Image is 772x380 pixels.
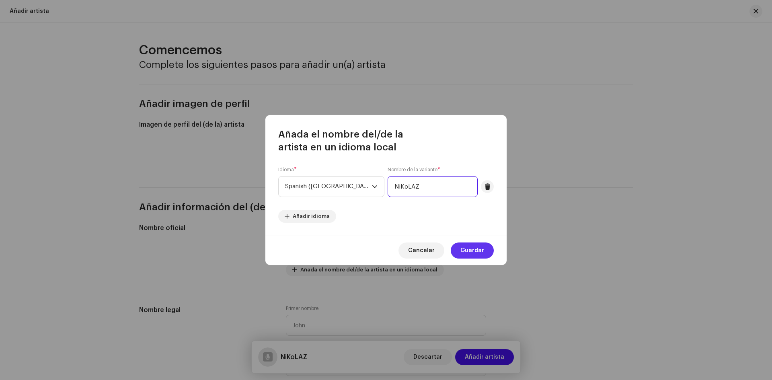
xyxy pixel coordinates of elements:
[408,242,435,259] span: Cancelar
[278,166,297,173] label: Idioma
[460,242,484,259] span: Guardar
[451,242,494,259] button: Guardar
[278,128,494,154] span: Añada el nombre del/de la artista en un idioma local
[388,176,478,197] input: John Doe
[278,210,336,223] button: Añadir idioma
[372,177,378,197] div: dropdown trigger
[388,166,440,173] label: Nombre de la variante
[293,208,330,224] span: Añadir idioma
[285,177,372,197] span: Spanish (Latin America)
[398,242,444,259] button: Cancelar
